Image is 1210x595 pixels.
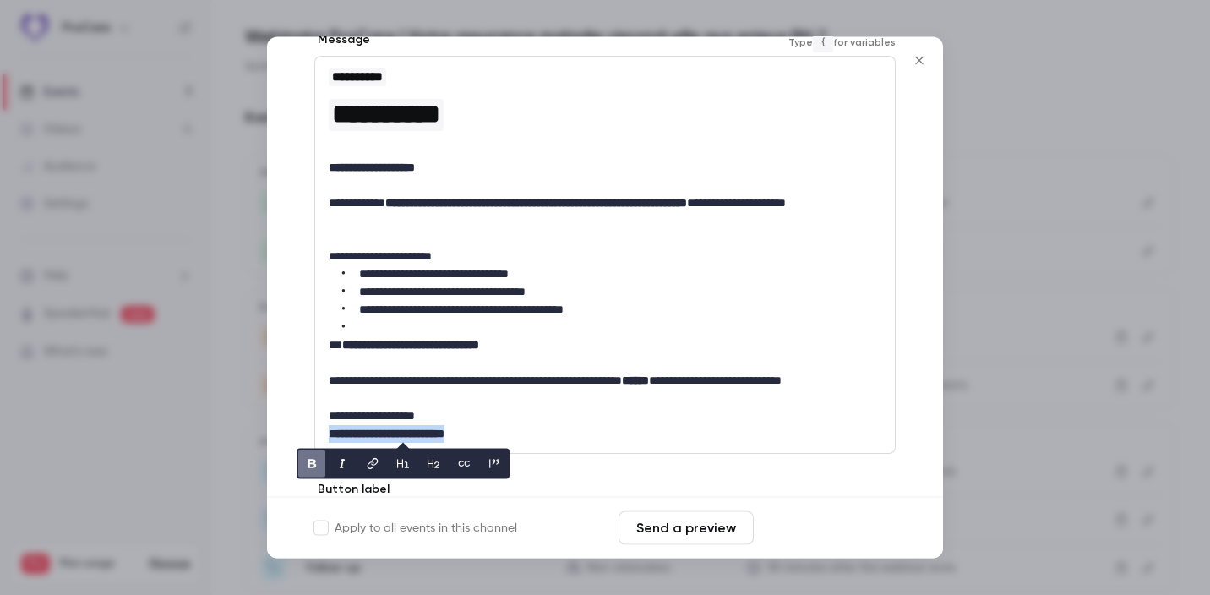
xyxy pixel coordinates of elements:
button: Send a preview [619,511,754,545]
button: Save changes [760,511,896,545]
div: editor [315,57,895,454]
span: Type for variables [788,32,896,52]
button: bold [298,450,325,478]
label: Apply to all events in this channel [314,520,517,537]
button: italic [329,450,356,478]
button: link [359,450,386,478]
button: Close [902,44,936,78]
label: Message [314,32,370,49]
code: { [813,32,833,52]
button: blockquote [481,450,508,478]
label: Button label [314,482,390,499]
